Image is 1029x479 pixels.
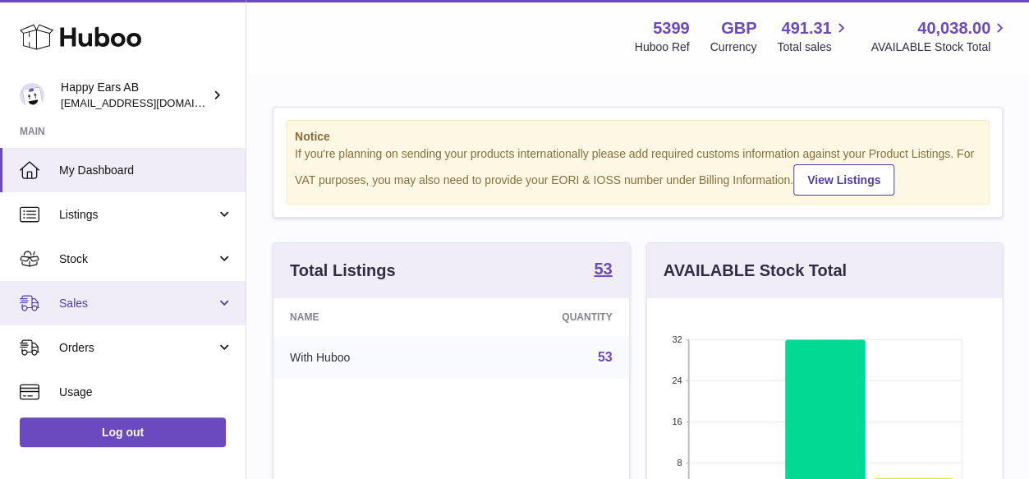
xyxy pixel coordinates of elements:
[461,298,628,336] th: Quantity
[61,80,209,111] div: Happy Ears AB
[672,375,682,385] text: 24
[871,39,1009,55] span: AVAILABLE Stock Total
[917,17,990,39] span: 40,038.00
[677,458,682,467] text: 8
[594,260,612,280] a: 53
[721,17,756,39] strong: GBP
[295,146,981,196] div: If you're planning on sending your products internationally please add required customs informati...
[20,417,226,447] a: Log out
[672,334,682,344] text: 32
[710,39,757,55] div: Currency
[777,17,850,55] a: 491.31 Total sales
[664,260,847,282] h3: AVAILABLE Stock Total
[273,336,461,379] td: With Huboo
[781,17,831,39] span: 491.31
[59,385,233,400] span: Usage
[777,39,850,55] span: Total sales
[871,17,1009,55] a: 40,038.00 AVAILABLE Stock Total
[59,340,216,356] span: Orders
[59,163,233,178] span: My Dashboard
[273,298,461,336] th: Name
[290,260,396,282] h3: Total Listings
[598,350,613,364] a: 53
[793,164,894,196] a: View Listings
[295,129,981,145] strong: Notice
[635,39,690,55] div: Huboo Ref
[59,251,216,267] span: Stock
[61,96,241,109] span: [EMAIL_ADDRESS][DOMAIN_NAME]
[59,207,216,223] span: Listings
[653,17,690,39] strong: 5399
[672,417,682,426] text: 16
[594,260,612,277] strong: 53
[20,83,44,108] img: 3pl@happyearsearplugs.com
[59,296,216,311] span: Sales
